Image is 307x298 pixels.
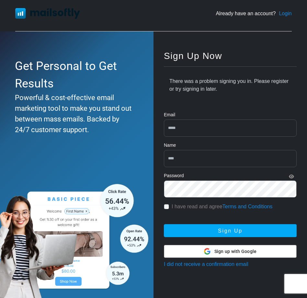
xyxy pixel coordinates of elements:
label: Password [164,172,184,179]
div: Powerful & cost-effective email marketing tool to make you stand out between mass emails. Backed ... [15,92,135,135]
label: Email [164,111,175,118]
div: Already have an account? [216,10,291,17]
img: Mailsoftly [15,8,80,18]
label: I have read and agree [172,203,272,211]
a: I did not receive a confirmation email [164,261,248,267]
a: Terms and Conditions [222,204,273,209]
span: Sign up with Google [214,248,257,255]
span: Sign Up Now [164,51,222,61]
a: Login [279,10,291,17]
div: Get Personal to Get Results [15,57,135,92]
div: There was a problem signing you in. Please register or try signing in later. [164,72,297,98]
i: Show Password [289,174,294,179]
button: Sign up with Google [164,245,297,258]
button: Sign Up [164,224,297,237]
label: Name [164,142,176,149]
